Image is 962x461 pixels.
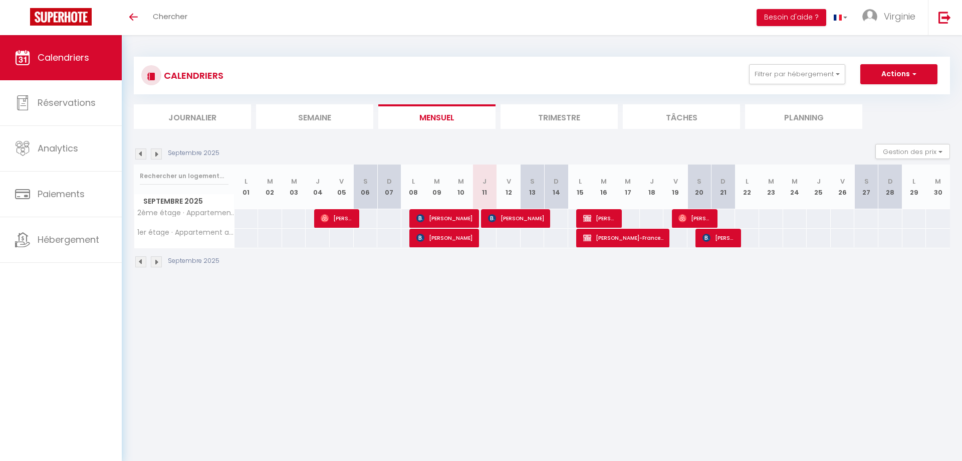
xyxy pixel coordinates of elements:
abbr: M [458,177,464,186]
button: Besoin d'aide ? [757,9,826,26]
abbr: J [316,177,320,186]
img: logout [938,11,951,24]
th: 14 [544,165,568,209]
th: 13 [521,165,545,209]
span: [PERSON_NAME] [488,209,544,228]
abbr: L [746,177,749,186]
abbr: L [579,177,582,186]
abbr: M [434,177,440,186]
abbr: M [935,177,941,186]
th: 01 [234,165,259,209]
abbr: S [530,177,535,186]
img: ... [862,9,877,24]
span: [PERSON_NAME] [416,209,472,228]
abbr: V [339,177,344,186]
li: Mensuel [378,104,496,129]
span: [PERSON_NAME] [678,209,710,228]
th: 18 [640,165,664,209]
span: [PERSON_NAME] [416,228,472,247]
th: 29 [902,165,926,209]
th: 27 [854,165,878,209]
abbr: L [912,177,915,186]
th: 15 [568,165,592,209]
li: Planning [745,104,862,129]
th: 09 [425,165,449,209]
th: 24 [783,165,807,209]
th: 06 [354,165,378,209]
th: 21 [711,165,736,209]
span: [PERSON_NAME] [583,209,615,228]
th: 26 [831,165,855,209]
th: 08 [401,165,425,209]
li: Tâches [623,104,740,129]
span: Virginie [884,10,915,23]
li: Semaine [256,104,373,129]
abbr: S [864,177,869,186]
li: Journalier [134,104,251,129]
th: 30 [926,165,950,209]
span: Paiements [38,188,85,200]
span: 1er étage · Appartement avec coin nuit quartier [GEOGRAPHIC_DATA] [136,229,236,236]
th: 28 [878,165,902,209]
abbr: M [768,177,774,186]
span: [PERSON_NAME] [321,209,353,228]
th: 12 [497,165,521,209]
th: 23 [759,165,783,209]
abbr: V [840,177,845,186]
abbr: J [817,177,821,186]
abbr: D [387,177,392,186]
span: 2ème étage · Appartement à [GEOGRAPHIC_DATA], [GEOGRAPHIC_DATA] [136,209,236,217]
th: 05 [330,165,354,209]
abbr: L [245,177,248,186]
abbr: D [720,177,726,186]
abbr: J [650,177,654,186]
abbr: M [625,177,631,186]
li: Trimestre [501,104,618,129]
p: Septembre 2025 [168,256,219,266]
p: Septembre 2025 [168,148,219,158]
th: 07 [377,165,401,209]
abbr: V [673,177,678,186]
button: Gestion des prix [875,144,950,159]
abbr: M [291,177,297,186]
span: Réservations [38,96,96,109]
th: 10 [449,165,473,209]
th: 22 [735,165,759,209]
th: 16 [592,165,616,209]
abbr: L [412,177,415,186]
abbr: M [601,177,607,186]
abbr: J [483,177,487,186]
th: 04 [306,165,330,209]
abbr: S [697,177,701,186]
th: 17 [616,165,640,209]
th: 25 [807,165,831,209]
th: 03 [282,165,306,209]
span: Hébergement [38,233,99,246]
abbr: M [792,177,798,186]
th: 11 [473,165,497,209]
img: Super Booking [30,8,92,26]
abbr: M [267,177,273,186]
input: Rechercher un logement... [140,167,228,185]
span: [PERSON_NAME]-France [PERSON_NAME] [583,228,663,247]
button: Actions [860,64,937,84]
span: Septembre 2025 [134,194,234,209]
th: 20 [687,165,711,209]
abbr: V [507,177,511,186]
span: [PERSON_NAME] [702,228,735,247]
span: Calendriers [38,51,89,64]
span: Chercher [153,11,187,22]
abbr: D [554,177,559,186]
h3: CALENDRIERS [161,64,223,87]
th: 19 [663,165,687,209]
th: 02 [258,165,282,209]
abbr: D [888,177,893,186]
button: Filtrer par hébergement [749,64,845,84]
abbr: S [363,177,368,186]
span: Analytics [38,142,78,155]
